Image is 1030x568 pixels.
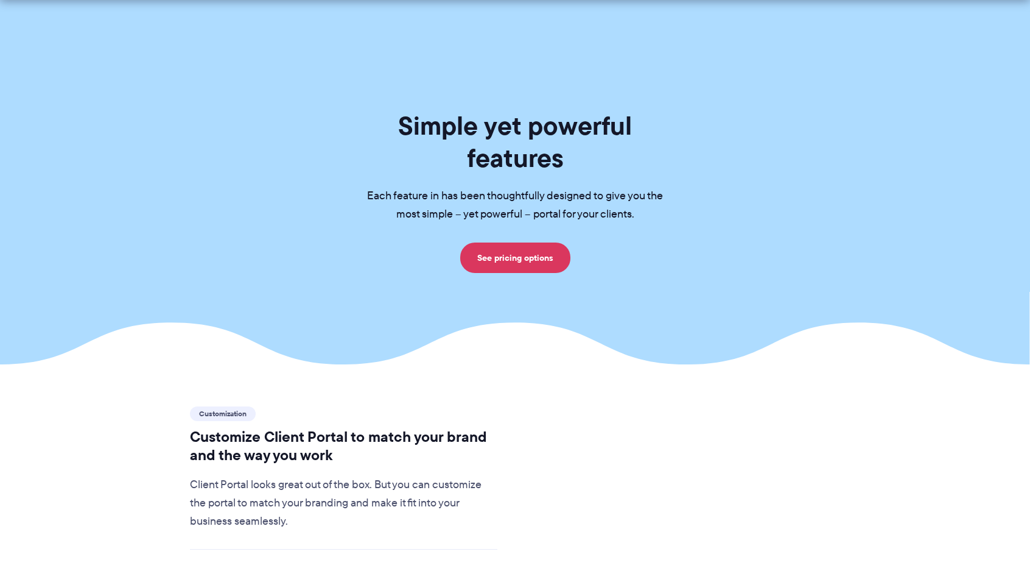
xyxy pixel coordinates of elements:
span: Customization [190,406,256,421]
h1: Simple yet powerful features [348,110,682,174]
h2: Customize Client Portal to match your brand and the way you work [190,428,497,464]
a: See pricing options [460,243,570,273]
p: Each feature in has been thoughtfully designed to give you the most simple – yet powerful – porta... [348,187,682,224]
p: Client Portal looks great out of the box. But you can customize the portal to match your branding... [190,476,497,531]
